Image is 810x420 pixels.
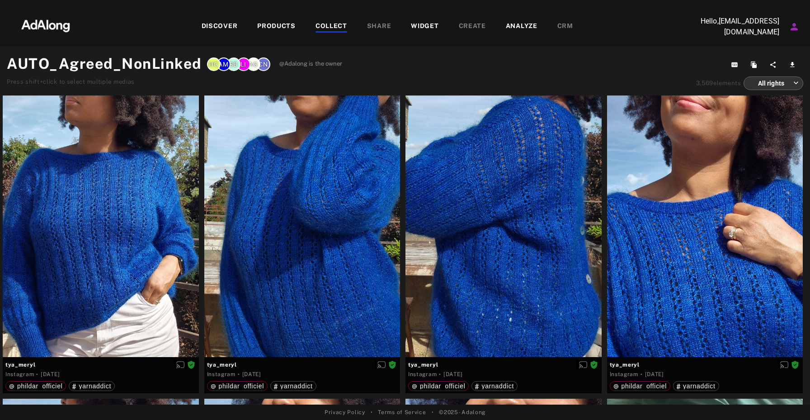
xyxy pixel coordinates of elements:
[408,370,437,378] div: Instagram
[475,383,514,389] div: yarnaddict
[696,79,741,88] div: elements
[726,58,746,71] button: Copy collection ID
[412,383,465,389] div: phildar_officiel
[506,21,537,32] div: ANALYZE
[432,408,434,416] span: •
[557,21,573,32] div: CRM
[645,371,664,377] time: 2025-10-07T07:25:47.000Z
[41,371,60,377] time: 2025-10-07T07:25:47.000Z
[752,71,799,95] div: All rights
[765,377,810,420] div: Widget de chat
[5,370,34,378] div: Instagram
[613,383,667,389] div: phildar_officiel
[481,382,514,390] span: yarnaddict
[443,371,462,377] time: 2025-10-07T07:25:47.000Z
[420,382,465,390] span: phildar_officiel
[677,383,716,389] div: yarnaddict
[746,58,765,71] button: Duplicate collection
[640,371,643,378] span: ·
[36,371,38,378] span: ·
[7,53,202,75] h1: AUTO_Agreed_NonLinked
[576,360,590,369] button: Enable diffusion on this media
[375,360,388,369] button: Enable diffusion on this media
[207,361,398,369] span: tya_meryl
[9,383,62,389] div: phildar_officiel
[7,77,343,86] div: Press shift+click to select multiple medias
[247,57,260,71] div: Agning
[280,382,313,390] span: yarnaddict
[227,57,240,71] div: Sarah.B
[274,383,313,389] div: yarnaddict
[202,21,238,32] div: DISCOVER
[610,370,638,378] div: Instagram
[786,19,802,34] button: Account settings
[622,382,667,390] span: phildar_officiel
[187,361,195,367] span: Rights agreed
[411,21,438,32] div: WIDGET
[211,383,264,389] div: phildar_officiel
[219,382,264,390] span: phildar_officiel
[257,21,296,32] div: PRODUCTS
[325,408,365,416] a: Privacy Policy
[784,58,804,71] button: Download
[777,360,791,369] button: Enable diffusion on this media
[439,408,485,416] span: © 2025 - Adalong
[791,361,799,367] span: Rights agreed
[242,371,261,377] time: 2025-10-07T07:25:47.000Z
[316,21,347,32] div: COLLECT
[696,80,714,86] span: 3,569
[683,382,716,390] span: yarnaddict
[610,361,801,369] span: tya_meryl
[439,371,441,378] span: ·
[765,377,810,420] iframe: Chat Widget
[765,58,784,71] button: Share
[257,57,270,71] div: Cnorel
[207,370,235,378] div: Instagram
[17,382,62,390] span: phildar_officiel
[367,21,391,32] div: SHARE
[590,361,598,367] span: Rights agreed
[388,361,396,367] span: Rights agreed
[378,408,426,416] a: Terms of Service
[279,59,343,68] span: @Adalong is the owner
[6,11,85,38] img: 63233d7d88ed69de3c212112c67096b6.png
[79,382,111,390] span: yarnaddict
[237,57,250,71] div: Lisa
[207,57,221,71] div: Hcisse
[72,383,111,389] div: yarnaddict
[5,361,196,369] span: tya_meryl
[459,21,486,32] div: CREATE
[174,360,187,369] button: Enable diffusion on this media
[408,361,599,369] span: tya_meryl
[689,16,779,38] p: Hello, [EMAIL_ADDRESS][DOMAIN_NAME]
[371,408,373,416] span: •
[238,371,240,378] span: ·
[217,57,231,71] div: Amerza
